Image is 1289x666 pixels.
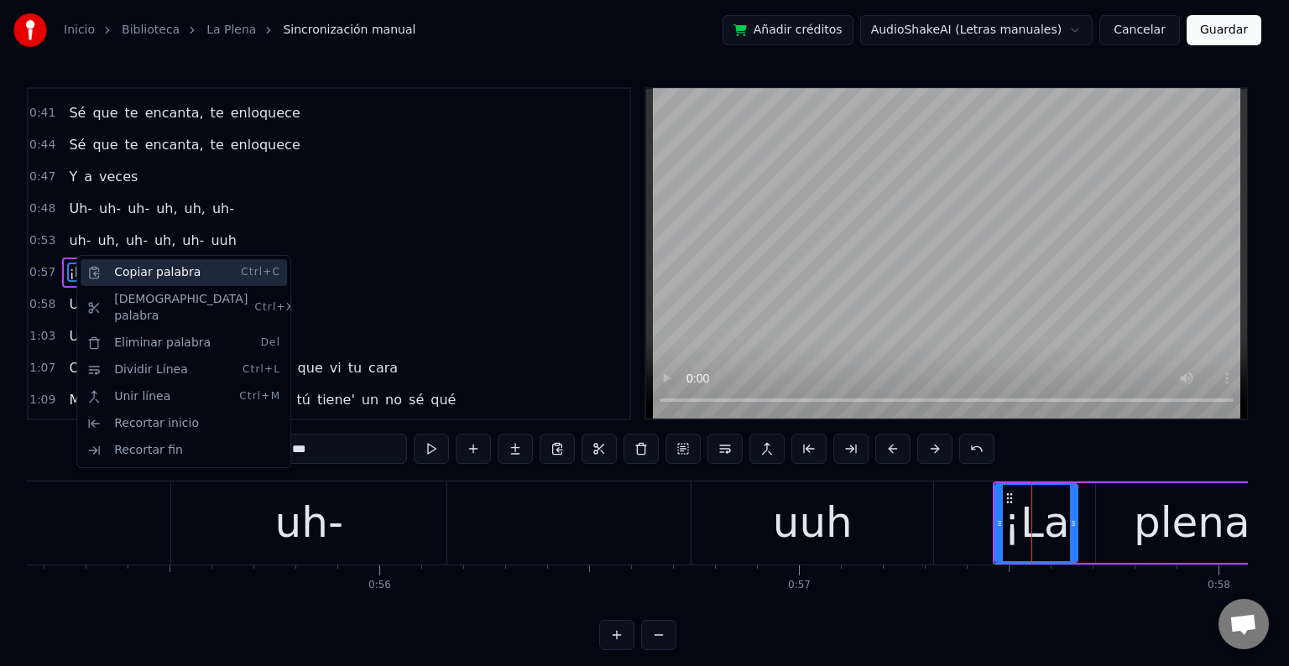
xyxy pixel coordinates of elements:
div: Eliminar palabra [81,330,287,356]
div: Recortar inicio [81,410,287,437]
span: Ctrl+C [241,266,280,279]
div: Unir línea [81,383,287,410]
div: Copiar palabra [81,259,287,286]
span: Ctrl+M [239,390,280,403]
span: Ctrl+L [243,363,280,377]
div: Recortar fin [81,437,287,464]
span: Del [261,336,281,350]
span: Ctrl+X [254,301,294,315]
div: Dividir Línea [81,356,287,383]
div: [DEMOGRAPHIC_DATA] palabra [81,286,287,330]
